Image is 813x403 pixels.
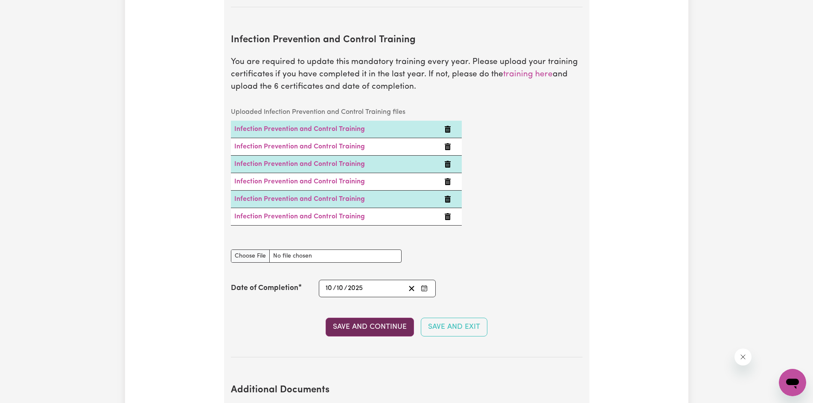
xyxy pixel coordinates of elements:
[336,283,344,294] input: --
[503,70,553,78] a: training here
[734,348,752,365] iframe: Close message
[444,159,451,169] button: Delete Infection Prevention and Control Training
[326,318,414,336] button: Save and Continue
[421,318,487,336] button: Save and Exit
[444,124,451,134] button: Delete Infection Prevention and Control Training
[234,196,365,203] a: Infection Prevention and Control Training
[444,212,451,222] button: Delete Infection Prevention and Control Training
[234,213,365,220] a: Infection Prevention and Control Training
[234,143,365,150] a: Infection Prevention and Control Training
[333,284,336,292] span: /
[231,104,462,121] caption: Uploaded Infection Prevention and Control Training files
[234,161,365,168] a: Infection Prevention and Control Training
[325,283,333,294] input: --
[231,35,583,46] h2: Infection Prevention and Control Training
[231,283,298,294] label: Date of Completion
[5,6,52,13] span: Need any help?
[779,369,806,396] iframe: Button to launch messaging window
[444,142,451,152] button: Delete Infection Prevention and Control Training
[234,126,365,133] a: Infection Prevention and Control Training
[344,284,347,292] span: /
[234,178,365,185] a: Infection Prevention and Control Training
[444,177,451,187] button: Delete Infection Prevention and Control Training
[444,194,451,204] button: Delete Infection Prevention and Control Training
[231,56,583,93] p: You are required to update this mandatory training every year. Please upload your training certif...
[418,283,430,294] button: Enter the Date of Completion of your Infection Prevention and Control Training
[231,385,583,396] h2: Additional Documents
[347,283,364,294] input: ----
[405,283,418,294] button: Clear date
